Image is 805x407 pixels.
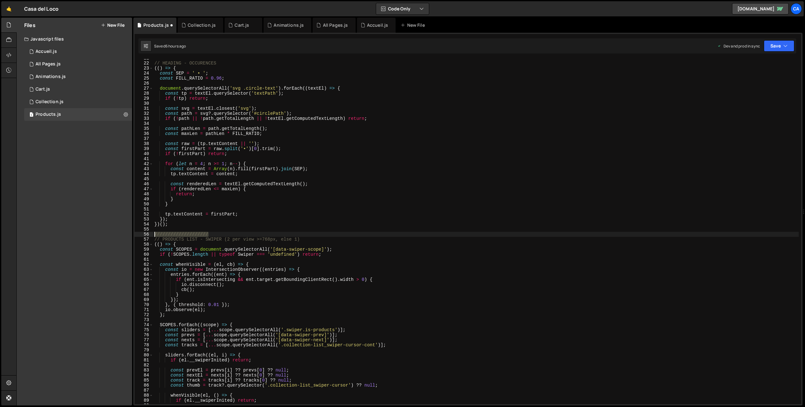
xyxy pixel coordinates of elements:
[135,136,153,141] div: 37
[135,126,153,131] div: 35
[135,187,153,192] div: 47
[188,22,216,28] div: Collection.js
[1,1,17,16] a: 🤙
[24,58,132,70] div: 16791/45882.js
[135,91,153,96] div: 28
[135,111,153,116] div: 32
[135,106,153,111] div: 31
[135,197,153,202] div: 49
[135,337,153,343] div: 77
[135,207,153,212] div: 51
[135,383,153,388] div: 86
[135,348,153,353] div: 79
[135,267,153,272] div: 63
[17,33,132,45] div: Javascript files
[135,166,153,171] div: 43
[135,317,153,322] div: 73
[24,83,132,96] div: 16791/46588.js
[135,141,153,146] div: 38
[135,287,153,292] div: 67
[135,81,153,86] div: 26
[135,101,153,106] div: 30
[135,156,153,161] div: 41
[764,40,794,52] button: Save
[135,257,153,262] div: 61
[401,22,427,28] div: New File
[135,272,153,277] div: 64
[235,22,249,28] div: Cart.js
[135,343,153,348] div: 78
[24,96,132,108] div: 16791/46116.js
[791,3,802,14] a: Ca
[376,3,429,14] button: Code Only
[135,368,153,373] div: 83
[135,378,153,383] div: 85
[323,22,348,28] div: All Pages.js
[135,121,153,126] div: 34
[135,363,153,368] div: 82
[135,76,153,81] div: 25
[135,181,153,187] div: 46
[135,192,153,197] div: 48
[135,327,153,332] div: 75
[135,146,153,151] div: 39
[36,99,64,105] div: Collection.js
[135,312,153,317] div: 72
[135,131,153,136] div: 36
[135,388,153,393] div: 87
[135,232,153,237] div: 56
[717,43,760,49] div: Dev and prod in sync
[135,242,153,247] div: 58
[274,22,304,28] div: Animations.js
[135,237,153,242] div: 57
[154,43,186,49] div: Saved
[24,22,36,29] h2: Files
[135,297,153,302] div: 69
[135,322,153,327] div: 74
[135,247,153,252] div: 59
[135,61,153,66] div: 22
[135,393,153,398] div: 88
[135,332,153,337] div: 76
[732,3,789,14] a: [DOMAIN_NAME]
[135,292,153,297] div: 68
[36,49,57,54] div: Accueil.js
[135,222,153,227] div: 54
[135,262,153,267] div: 62
[135,398,153,403] div: 89
[24,5,58,13] div: Casa del Loco
[135,86,153,91] div: 27
[135,116,153,121] div: 33
[135,353,153,358] div: 80
[135,96,153,101] div: 29
[24,45,132,58] div: 16791/45941.js
[101,23,125,28] button: New File
[36,112,61,117] div: Products.js
[135,66,153,71] div: 23
[367,22,388,28] div: Accueil.js
[165,43,186,49] div: 6 hours ago
[24,108,132,121] div: 16791/46302.js
[135,217,153,222] div: 53
[135,161,153,166] div: 42
[135,227,153,232] div: 55
[135,373,153,378] div: 84
[135,171,153,176] div: 44
[135,151,153,156] div: 40
[135,71,153,76] div: 24
[36,86,50,92] div: Cart.js
[24,70,132,83] div: 16791/46000.js
[135,277,153,282] div: 65
[135,202,153,207] div: 50
[30,113,33,118] span: 1
[135,212,153,217] div: 52
[135,252,153,257] div: 60
[135,358,153,363] div: 81
[135,176,153,181] div: 45
[135,302,153,307] div: 70
[36,74,66,80] div: Animations.js
[36,61,61,67] div: All Pages.js
[143,22,169,28] div: Products.js
[135,282,153,287] div: 66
